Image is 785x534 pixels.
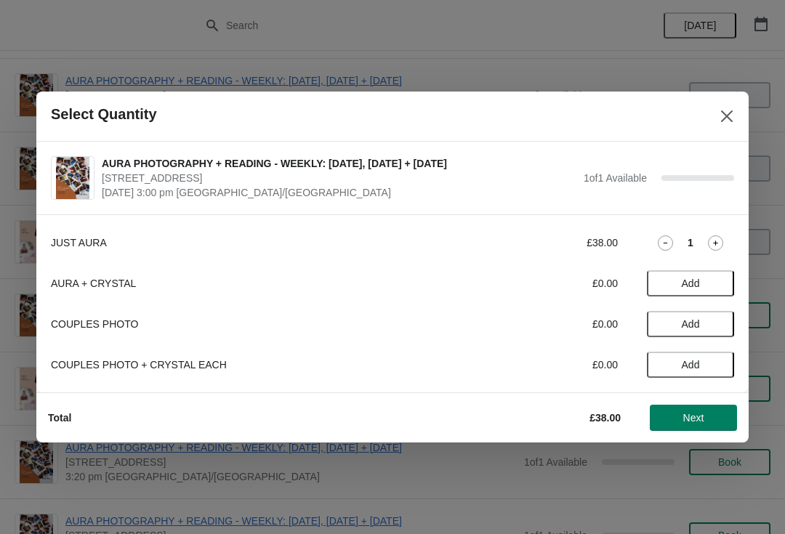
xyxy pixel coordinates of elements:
[56,157,89,199] img: AURA PHOTOGRAPHY + READING - WEEKLY: FRIDAY, SATURDAY + SUNDAY | 74 Broadway Market, London, UK |...
[102,171,576,185] span: [STREET_ADDRESS]
[682,278,700,289] span: Add
[102,185,576,200] span: [DATE] 3:00 pm [GEOGRAPHIC_DATA]/[GEOGRAPHIC_DATA]
[647,311,734,337] button: Add
[483,235,618,250] div: £38.00
[589,412,621,424] strong: £38.00
[683,412,704,424] span: Next
[682,359,700,371] span: Add
[647,270,734,296] button: Add
[51,235,454,250] div: JUST AURA
[714,103,740,129] button: Close
[51,276,454,291] div: AURA + CRYSTAL
[650,405,737,431] button: Next
[584,172,647,184] span: 1 of 1 Available
[51,317,454,331] div: COUPLES PHOTO
[688,235,693,250] strong: 1
[51,357,454,372] div: COUPLES PHOTO + CRYSTAL EACH
[483,357,618,372] div: £0.00
[682,318,700,330] span: Add
[483,276,618,291] div: £0.00
[647,352,734,378] button: Add
[483,317,618,331] div: £0.00
[102,156,576,171] span: AURA PHOTOGRAPHY + READING - WEEKLY: [DATE], [DATE] + [DATE]
[51,106,157,123] h2: Select Quantity
[48,412,71,424] strong: Total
